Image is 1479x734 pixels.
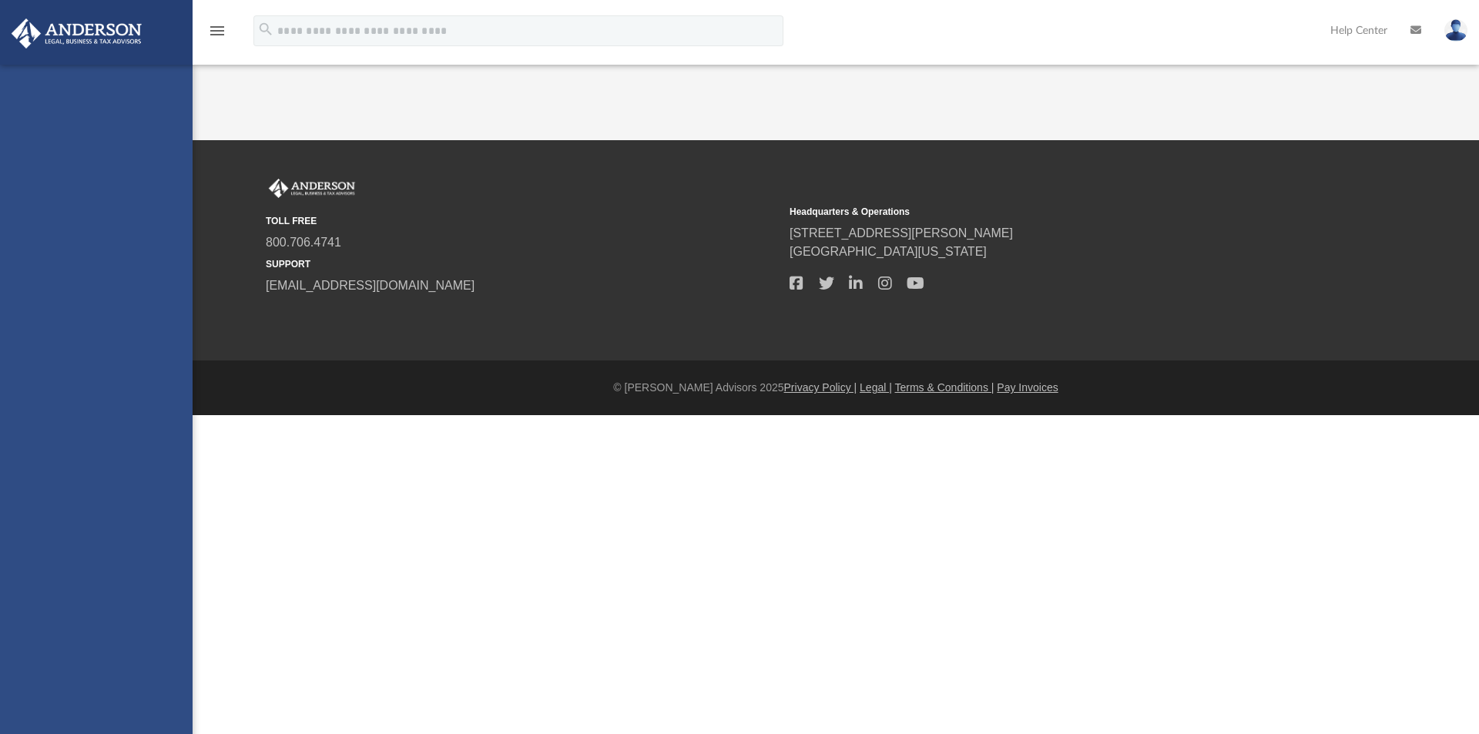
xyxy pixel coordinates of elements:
a: menu [208,29,226,40]
a: [STREET_ADDRESS][PERSON_NAME] [790,226,1013,240]
img: Anderson Advisors Platinum Portal [266,179,358,199]
a: 800.706.4741 [266,236,341,249]
a: [GEOGRAPHIC_DATA][US_STATE] [790,245,987,258]
small: SUPPORT [266,257,779,271]
img: User Pic [1444,19,1467,42]
small: TOLL FREE [266,214,779,228]
a: Terms & Conditions | [895,381,994,394]
i: menu [208,22,226,40]
a: [EMAIL_ADDRESS][DOMAIN_NAME] [266,279,475,292]
a: Legal | [860,381,892,394]
i: search [257,21,274,38]
a: Privacy Policy | [784,381,857,394]
a: Pay Invoices [997,381,1058,394]
div: © [PERSON_NAME] Advisors 2025 [193,380,1479,396]
img: Anderson Advisors Platinum Portal [7,18,146,49]
small: Headquarters & Operations [790,205,1303,219]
